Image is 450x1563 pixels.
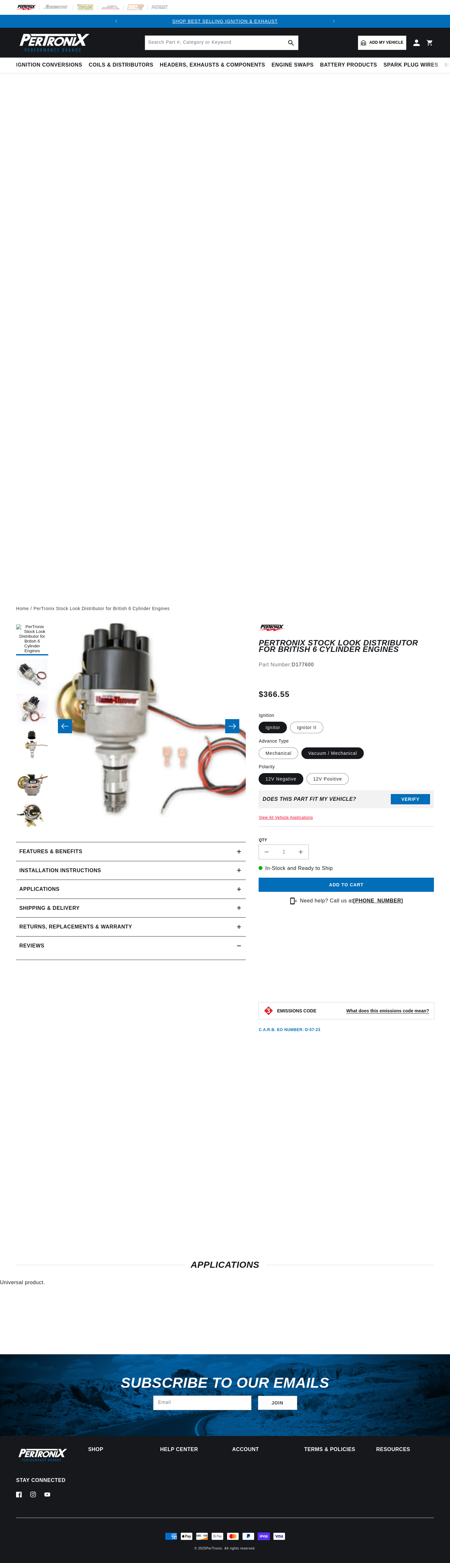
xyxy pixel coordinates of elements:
summary: Resources [376,1447,434,1452]
h2: Features & Benefits [19,847,82,856]
a: PerTronix [206,1547,222,1550]
button: Load image 2 in gallery view [16,659,48,691]
button: EMISSIONS CODEWhat does this emissions code mean? [277,1008,429,1014]
label: Vacuum / Mechanical [301,747,364,759]
span: Headers, Exhausts & Components [160,62,265,69]
label: Ignitor [259,722,287,733]
a: SHOP BEST SELLING IGNITION & EXHAUST [172,19,278,24]
button: Verify [391,794,430,804]
small: All rights reserved. [225,1547,256,1550]
legend: Polarity [259,763,275,770]
input: Search Part #, Category or Keyword [145,36,298,50]
summary: Account [232,1447,290,1452]
h1: PerTronix Stock Look Distributor for British 6 Cylinder Engines [259,640,434,653]
span: Coils & Distributors [89,62,153,69]
summary: Shipping & Delivery [16,899,246,918]
summary: Features & Benefits [16,842,246,861]
legend: Ignition [259,712,275,719]
legend: Advance Type [259,738,289,745]
img: Pertronix [16,32,90,54]
div: 1 of 2 [123,18,327,25]
summary: Shop [88,1447,146,1452]
span: Add my vehicle [369,40,403,46]
media-gallery: Gallery Viewer [16,623,246,829]
button: Load image 1 in gallery view [16,623,48,655]
p: C.A.R.B. EO Number: D-57-23 [259,1027,320,1033]
small: © 2025 . [194,1547,223,1550]
button: Load image 3 in gallery view [16,694,48,726]
summary: Battery Products [317,58,380,73]
a: Applications [16,880,246,899]
summary: Terms & policies [304,1447,362,1452]
a: Add my vehicle [358,36,406,50]
summary: Spark Plug Wires [380,58,441,73]
button: search button [284,36,298,50]
summary: Ignition Conversions [16,58,86,73]
button: Slide left [58,719,72,733]
button: Load image 4 in gallery view [16,729,48,762]
button: Load image 6 in gallery view [16,800,48,832]
button: Load image 5 in gallery view [16,765,48,797]
p: In-Stock and Ready to Ship [259,864,434,873]
span: Engine Swaps [271,62,314,69]
p: Need help? Call us at [300,897,403,905]
summary: Headers, Exhausts & Components [157,58,268,73]
p: Stay Connected [16,1477,67,1484]
button: Translation missing: en.sections.announcements.previous_announcement [110,15,123,28]
a: View All Vehicle Applications [259,815,313,820]
span: Spark Plug Wires [383,62,438,69]
h2: Installation instructions [19,866,101,875]
button: Add to cart [259,878,434,892]
span: Ignition Conversions [16,62,82,69]
span: $366.55 [259,689,289,700]
img: Pertronix [16,1447,68,1463]
strong: D177600 [292,662,314,667]
nav: breadcrumbs [16,605,434,612]
h2: Returns, Replacements & Warranty [19,923,132,931]
label: 12V Negative [259,773,303,785]
span: Battery Products [320,62,377,69]
button: Subscribe [258,1396,297,1410]
strong: EMISSIONS CODE [277,1008,316,1013]
h3: Subscribe to our emails [121,1377,329,1389]
div: Announcement [123,18,327,25]
span: Applications [19,885,60,893]
summary: Returns, Replacements & Warranty [16,918,246,936]
label: Mechanical [259,747,298,759]
div: Does This part fit My vehicle? [262,796,356,802]
summary: Help Center [160,1447,218,1452]
a: PerTronix Stock Look Distributor for British 6 Cylinder Engines [33,605,170,612]
label: QTY [259,837,434,843]
summary: Coils & Distributors [86,58,157,73]
strong: What does this emissions code mean? [346,1008,429,1013]
div: Part Number: [259,661,434,669]
h2: Applications [16,1261,434,1269]
label: Ignitor II [290,722,323,733]
label: 12V Positive [307,773,349,785]
a: Home [16,605,29,612]
summary: Installation instructions [16,861,246,880]
button: Translation missing: en.sections.announcements.next_announcement [327,15,340,28]
h2: Shipping & Delivery [19,904,80,912]
h2: Reviews [19,942,44,950]
summary: Reviews [16,937,246,955]
summary: Engine Swaps [268,58,317,73]
button: Slide right [225,719,239,733]
img: Emissions code [263,1006,274,1016]
input: Email [153,1396,251,1410]
a: [PHONE_NUMBER] [353,898,403,903]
